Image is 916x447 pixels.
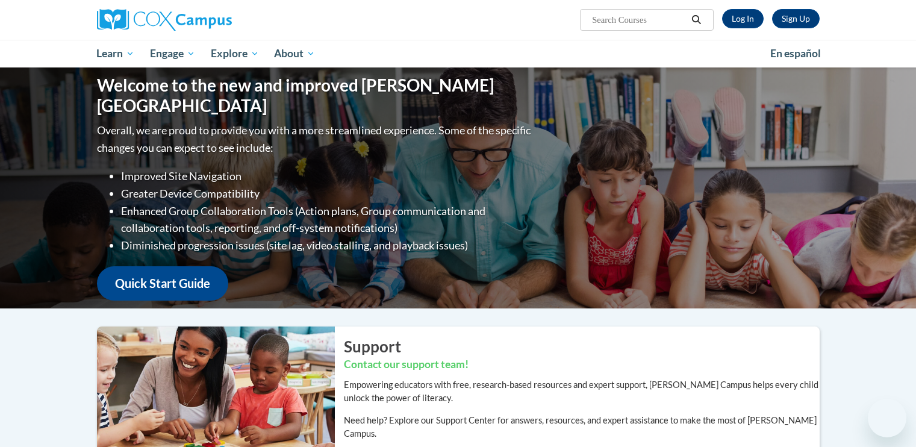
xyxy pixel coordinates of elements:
a: Register [772,9,820,28]
iframe: Button to launch messaging window [868,399,906,437]
span: Learn [96,46,134,61]
li: Enhanced Group Collaboration Tools (Action plans, Group communication and collaboration tools, re... [121,202,534,237]
span: Engage [150,46,195,61]
li: Diminished progression issues (site lag, video stalling, and playback issues) [121,237,534,254]
p: Empowering educators with free, research-based resources and expert support, [PERSON_NAME] Campus... [344,378,820,405]
span: Explore [211,46,259,61]
p: Need help? Explore our Support Center for answers, resources, and expert assistance to make the m... [344,414,820,440]
div: Main menu [79,40,838,67]
h3: Contact our support team! [344,357,820,372]
input: Search Courses [591,13,687,27]
span: En español [770,47,821,60]
h1: Welcome to the new and improved [PERSON_NAME][GEOGRAPHIC_DATA] [97,75,534,116]
a: Cox Campus [97,9,326,31]
p: Overall, we are proud to provide you with a more streamlined experience. Some of the specific cha... [97,122,534,157]
a: About [266,40,323,67]
span: About [274,46,315,61]
button: Search [687,13,705,27]
img: Cox Campus [97,9,232,31]
a: Learn [89,40,143,67]
a: Explore [203,40,267,67]
a: Engage [142,40,203,67]
li: Greater Device Compatibility [121,185,534,202]
a: Log In [722,9,764,28]
a: Quick Start Guide [97,266,228,301]
a: En español [762,41,829,66]
li: Improved Site Navigation [121,167,534,185]
h2: Support [344,336,820,357]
